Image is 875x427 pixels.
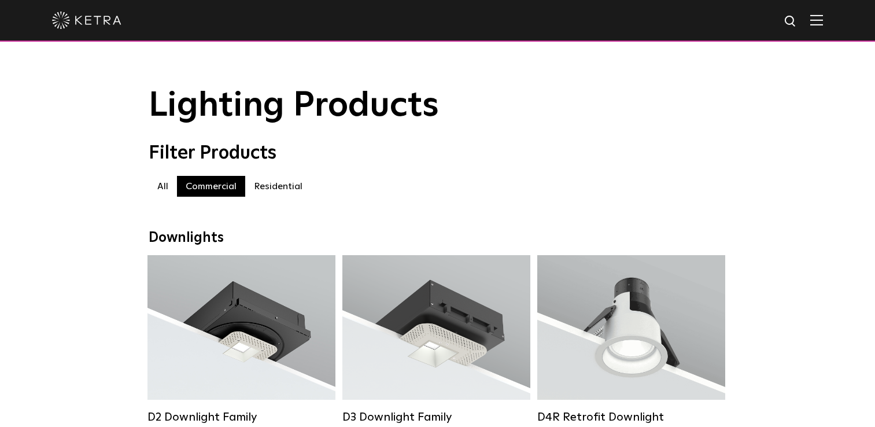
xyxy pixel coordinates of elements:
div: Filter Products [149,142,727,164]
img: ketra-logo-2019-white [52,12,121,29]
span: Lighting Products [149,89,439,123]
label: Residential [245,176,311,197]
div: D3 Downlight Family [342,410,530,424]
a: D3 Downlight Family Lumen Output:700 / 900 / 1100Colors:White / Black / Silver / Bronze / Paintab... [342,255,530,424]
div: D4R Retrofit Downlight [537,410,725,424]
label: Commercial [177,176,245,197]
div: D2 Downlight Family [147,410,335,424]
img: search icon [784,14,798,29]
label: All [149,176,177,197]
a: D2 Downlight Family Lumen Output:1200Colors:White / Black / Gloss Black / Silver / Bronze / Silve... [147,255,335,424]
img: Hamburger%20Nav.svg [810,14,823,25]
a: D4R Retrofit Downlight Lumen Output:800Colors:White / BlackBeam Angles:15° / 25° / 40° / 60°Watta... [537,255,725,424]
div: Downlights [149,230,727,246]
